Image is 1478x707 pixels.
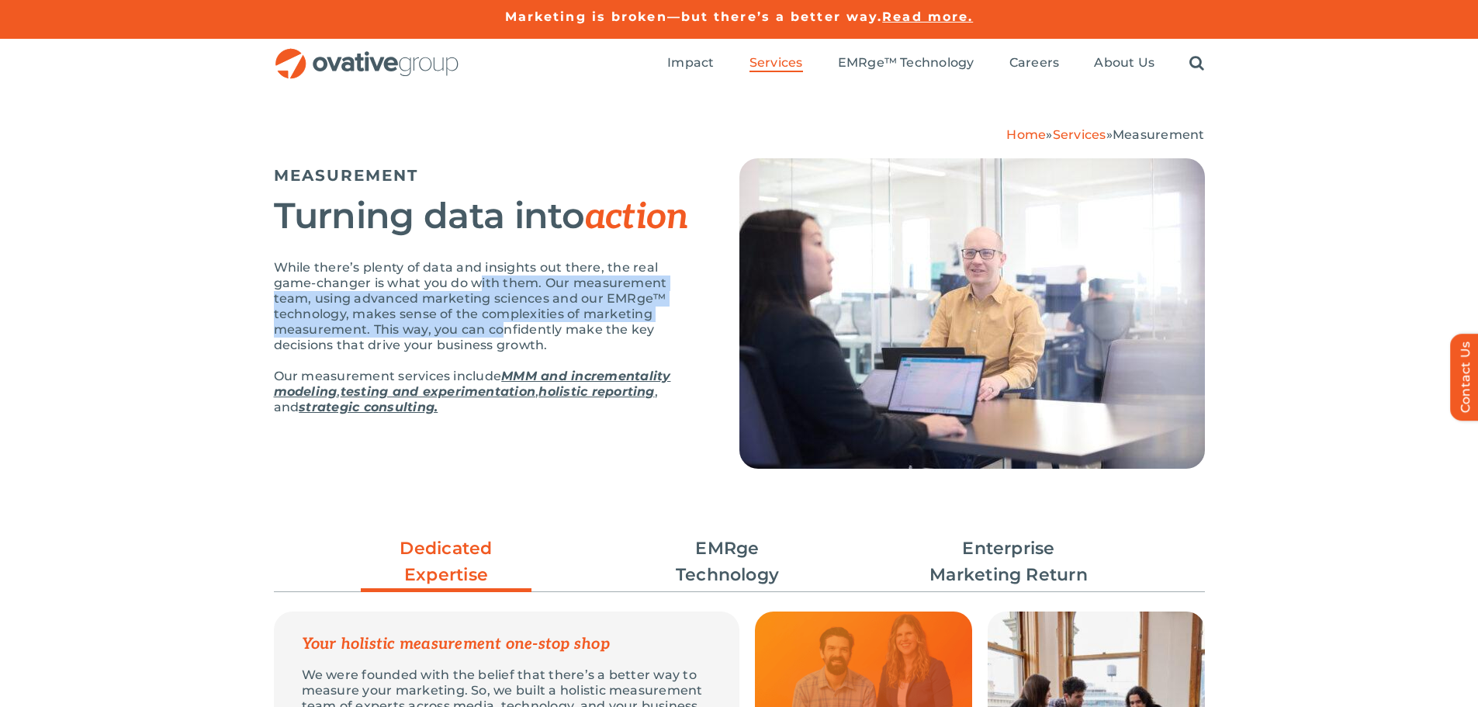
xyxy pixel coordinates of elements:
a: OG_Full_horizontal_RGB [274,47,460,61]
a: EMRge Technology [642,535,813,588]
a: Careers [1009,55,1060,72]
span: Impact [667,55,714,71]
a: Services [749,55,803,72]
span: Measurement [1113,127,1205,142]
span: About Us [1094,55,1154,71]
a: About Us [1094,55,1154,72]
a: Search [1189,55,1204,72]
a: Read more. [882,9,973,24]
ul: Post Filters [274,528,1205,596]
img: Measurement – Hero [739,158,1205,469]
span: » » [1006,127,1204,142]
a: Marketing is broken—but there’s a better way. [505,9,883,24]
a: Home [1006,127,1046,142]
h5: MEASUREMENT [274,166,701,185]
p: While there’s plenty of data and insights out there, the real game-changer is what you do with th... [274,260,701,353]
a: testing and experimentation [341,384,535,399]
h2: Turning data into [274,196,701,237]
span: EMRge™ Technology [838,55,974,71]
p: Your holistic measurement one-stop shop [302,636,711,652]
nav: Menu [667,39,1204,88]
a: Dedicated Expertise [361,535,531,596]
span: Careers [1009,55,1060,71]
a: Services [1053,127,1106,142]
a: EMRge™ Technology [838,55,974,72]
a: holistic reporting [538,384,654,399]
span: Services [749,55,803,71]
a: strategic consulting. [299,400,438,414]
a: MMM and incrementality modeling [274,369,671,399]
a: Enterprise Marketing Return [923,535,1094,588]
a: Impact [667,55,714,72]
em: action [585,196,689,239]
p: Our measurement services include , , , and [274,369,701,415]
